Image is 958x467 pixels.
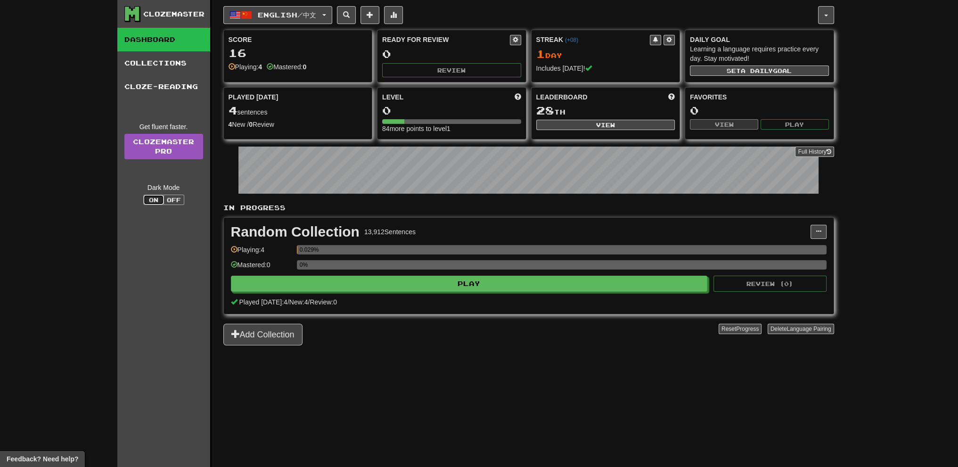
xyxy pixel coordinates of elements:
div: 0 [382,48,521,60]
button: Play [231,276,708,292]
span: 1 [536,47,545,60]
span: Open feedback widget [7,454,78,464]
div: Mastered: [267,62,306,72]
span: / [308,298,310,306]
span: Played [DATE] [229,92,278,102]
button: On [143,195,164,205]
span: Review: 0 [310,298,337,306]
strong: 0 [249,121,253,128]
strong: 4 [229,121,232,128]
span: Level [382,92,403,102]
button: Seta dailygoal [690,66,829,76]
div: Ready for Review [382,35,510,44]
div: New / Review [229,120,368,129]
div: Includes [DATE]! [536,64,675,73]
div: 0 [382,105,521,116]
span: 28 [536,104,554,117]
a: ClozemasterPro [124,134,203,159]
button: View [536,120,675,130]
div: Daily Goal [690,35,829,44]
span: Played [DATE]: 4 [239,298,287,306]
span: English / 中文 [258,11,316,19]
div: Clozemaster [143,9,205,19]
div: sentences [229,105,368,117]
a: Dashboard [117,28,210,51]
div: 84 more points to level 1 [382,124,521,133]
button: Search sentences [337,6,356,24]
div: Playing: [229,62,262,72]
a: Cloze-Reading [117,75,210,98]
button: English/中文 [223,6,332,24]
div: Favorites [690,92,829,102]
div: Streak [536,35,650,44]
button: Play [761,119,829,130]
span: New: 4 [289,298,308,306]
div: 13,912 Sentences [364,227,416,237]
button: Full History [795,147,834,157]
button: Off [164,195,184,205]
button: ResetProgress [719,324,761,334]
div: Dark Mode [124,183,203,192]
span: This week in points, UTC [668,92,675,102]
button: Review [382,63,521,77]
a: (+08) [565,37,578,43]
div: Random Collection [231,225,360,239]
span: Language Pairing [786,326,831,332]
div: Mastered: 0 [231,260,292,276]
span: / [287,298,289,306]
div: Learning a language requires practice every day. Stay motivated! [690,44,829,63]
div: Playing: 4 [231,245,292,261]
span: 4 [229,104,237,117]
span: Leaderboard [536,92,588,102]
span: Score more points to level up [515,92,521,102]
button: Review (0) [713,276,827,292]
button: Add sentence to collection [360,6,379,24]
div: Day [536,48,675,60]
div: 0 [690,105,829,116]
button: Add Collection [223,324,303,345]
span: a daily [741,67,773,74]
div: Get fluent faster. [124,122,203,131]
a: Collections [117,51,210,75]
span: Progress [736,326,759,332]
div: 16 [229,47,368,59]
button: More stats [384,6,403,24]
button: View [690,119,758,130]
button: DeleteLanguage Pairing [768,324,834,334]
strong: 0 [303,63,306,71]
p: In Progress [223,203,834,213]
div: Score [229,35,368,44]
div: th [536,105,675,117]
strong: 4 [258,63,262,71]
